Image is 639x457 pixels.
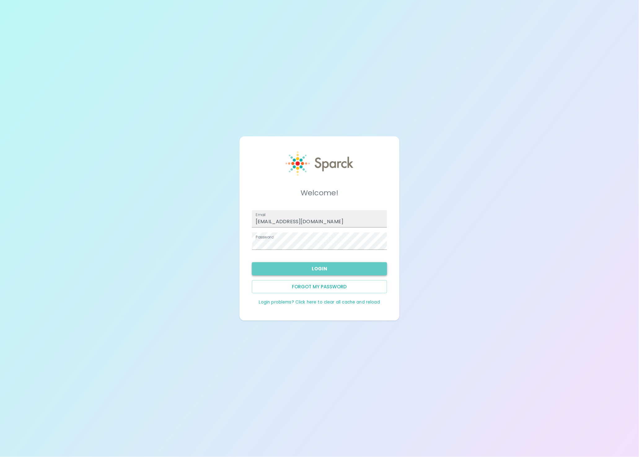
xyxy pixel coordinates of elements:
label: Email [256,212,266,218]
label: Password [256,235,274,240]
h5: Welcome! [252,188,387,198]
button: Forgot my password [252,280,387,293]
button: Login [252,262,387,275]
a: Login problems? Click here to clear all cache and reload [259,299,380,305]
img: Sparck logo [286,151,353,176]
